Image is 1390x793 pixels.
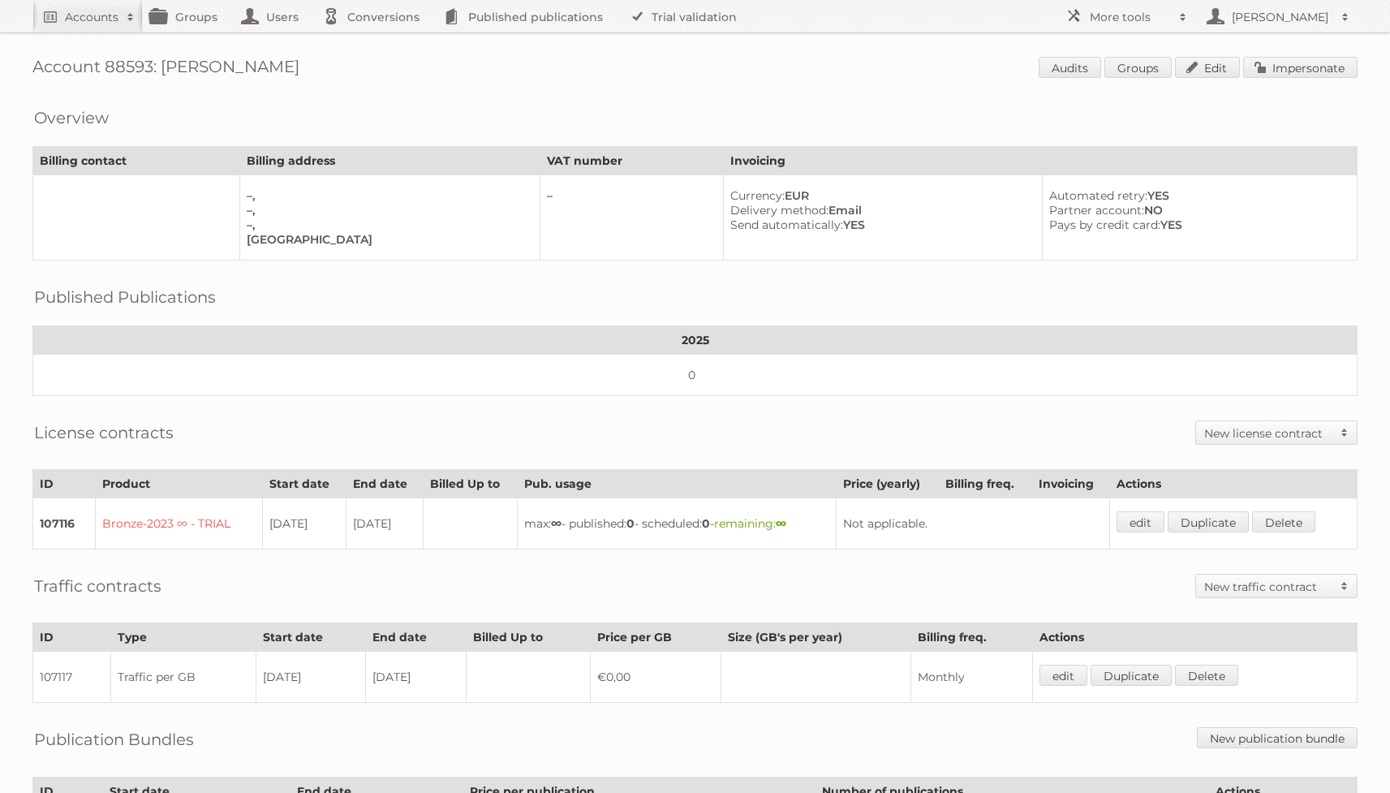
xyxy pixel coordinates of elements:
[590,652,721,703] td: €0,00
[730,218,843,232] span: Send automatically:
[723,147,1357,175] th: Invoicing
[33,498,96,549] td: 107116
[1049,218,1160,232] span: Pays by credit card:
[1049,188,1345,203] div: YES
[1049,203,1144,218] span: Partner account:
[346,498,423,549] td: [DATE]
[702,516,710,531] strong: 0
[730,203,1029,218] div: Email
[730,203,828,218] span: Delivery method:
[910,623,1033,652] th: Billing freq.
[1117,511,1164,532] a: edit
[730,188,785,203] span: Currency:
[111,623,256,652] th: Type
[540,175,723,261] td: –
[1332,575,1357,597] span: Toggle
[1090,9,1171,25] h2: More tools
[910,652,1033,703] td: Monthly
[95,470,263,498] th: Product
[1049,203,1345,218] div: NO
[239,147,540,175] th: Billing address
[518,470,837,498] th: Pub. usage
[1175,57,1240,78] a: Edit
[1033,623,1358,652] th: Actions
[939,470,1032,498] th: Billing freq.
[32,57,1358,81] h1: Account 88593: [PERSON_NAME]
[626,516,635,531] strong: 0
[730,218,1029,232] div: YES
[33,147,240,175] th: Billing contact
[1049,218,1345,232] div: YES
[33,470,96,498] th: ID
[365,623,466,652] th: End date
[33,623,111,652] th: ID
[33,652,111,703] td: 107117
[34,106,109,130] h2: Overview
[34,285,216,309] h2: Published Publications
[247,188,527,203] div: –,
[776,516,786,531] strong: ∞
[1204,579,1332,595] h2: New traffic contract
[95,498,263,549] td: Bronze-2023 ∞ - TRIAL
[1039,57,1101,78] a: Audits
[721,623,910,652] th: Size (GB's per year)
[34,574,161,598] h2: Traffic contracts
[263,470,346,498] th: Start date
[551,516,562,531] strong: ∞
[1049,188,1147,203] span: Automated retry:
[1039,665,1087,686] a: edit
[1091,665,1172,686] a: Duplicate
[247,232,527,247] div: [GEOGRAPHIC_DATA]
[1175,665,1238,686] a: Delete
[1204,425,1332,442] h2: New license contract
[1104,57,1172,78] a: Groups
[1228,9,1333,25] h2: [PERSON_NAME]
[247,218,527,232] div: –,
[34,420,174,445] h2: License contracts
[65,9,118,25] h2: Accounts
[256,623,366,652] th: Start date
[518,498,837,549] td: max: - published: - scheduled: -
[1196,421,1357,444] a: New license contract
[467,623,590,652] th: Billed Up to
[1243,57,1358,78] a: Impersonate
[590,623,721,652] th: Price per GB
[1252,511,1315,532] a: Delete
[540,147,723,175] th: VAT number
[1196,575,1357,597] a: New traffic contract
[247,203,527,218] div: –,
[1168,511,1249,532] a: Duplicate
[33,326,1358,355] th: 2025
[1332,421,1357,444] span: Toggle
[1110,470,1358,498] th: Actions
[836,498,1109,549] td: Not applicable.
[423,470,517,498] th: Billed Up to
[34,727,194,752] h2: Publication Bundles
[730,188,1029,203] div: EUR
[111,652,256,703] td: Traffic per GB
[346,470,423,498] th: End date
[263,498,346,549] td: [DATE]
[836,470,938,498] th: Price (yearly)
[365,652,466,703] td: [DATE]
[1032,470,1110,498] th: Invoicing
[33,355,1358,396] td: 0
[256,652,366,703] td: [DATE]
[1197,727,1358,748] a: New publication bundle
[714,516,786,531] span: remaining:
